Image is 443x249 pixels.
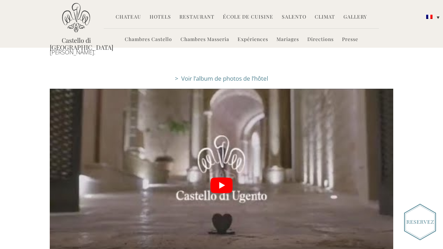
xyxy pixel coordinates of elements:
a: Restaurant [179,13,214,21]
img: Book_Button_French.png [404,204,436,240]
a: Mariages [277,36,299,44]
a: Chambres Castello [125,36,172,44]
a: > Voir l’album de photos de l’hôtel [175,74,268,82]
img: Castello di Ugento [62,3,90,33]
a: Presse [342,36,358,44]
a: Directions [307,36,334,44]
img: Français [426,15,432,19]
a: Climat [315,13,335,21]
a: Gallery [343,13,367,21]
a: Castello di [GEOGRAPHIC_DATA] [50,37,102,51]
a: Chateau [116,13,141,21]
a: Chambres Masseria [180,36,229,44]
a: École de Cuisine [223,13,273,21]
a: Salento [282,13,306,21]
a: Hotels [150,13,171,21]
a: Expériences [238,36,268,44]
